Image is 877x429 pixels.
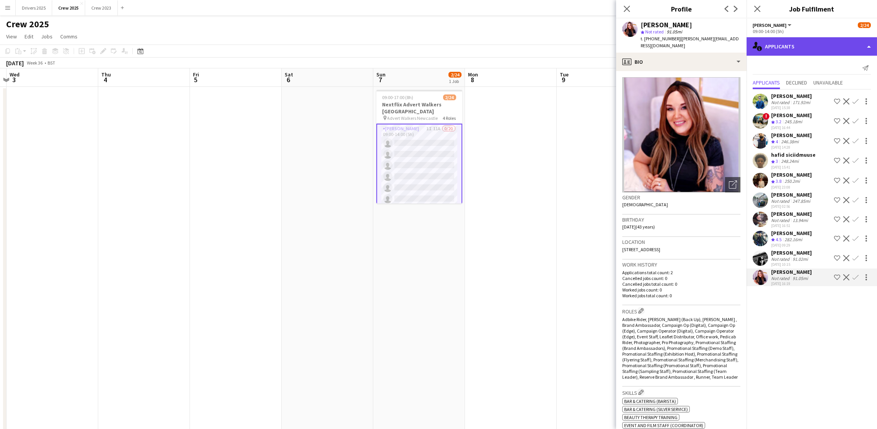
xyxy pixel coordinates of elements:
span: | [PERSON_NAME][EMAIL_ADDRESS][DOMAIN_NAME] [641,36,739,48]
div: [DATE] 10:15 [771,262,812,267]
span: 09:00-17:00 (8h) [382,94,414,100]
span: 3.8 [776,178,781,184]
div: [PERSON_NAME] [771,210,812,217]
span: Sat [285,71,293,78]
p: Cancelled jobs total count: 0 [622,281,740,287]
a: Edit [21,31,36,41]
span: Week 36 [25,60,45,66]
span: Beauty therapy training [624,414,678,420]
span: View [6,33,17,40]
div: 91.05mi [791,275,809,281]
div: [DATE] 02:56 [771,204,812,209]
span: Jobs [41,33,53,40]
p: Worked jobs total count: 0 [622,293,740,298]
span: Thu [101,71,111,78]
div: [DATE] 15:41 [771,165,816,170]
app-card-role: [PERSON_NAME]1I11A0/2009:00-14:00 (5h) [376,124,462,363]
h1: Crew 2025 [6,18,49,30]
span: Bar & Catering (Barista) [624,398,676,404]
div: [DATE] 16:51 [771,223,812,228]
div: Not rated [771,217,791,223]
a: Jobs [38,31,56,41]
app-job-card: 09:00-17:00 (8h)2/24Nextflix Advert Walkers [GEOGRAPHIC_DATA] Advert Walkers Newcastle4 Roles[PER... [376,90,462,204]
button: Drivers 2025 [16,0,52,15]
span: 9 [559,75,569,84]
a: View [3,31,20,41]
div: 248.24mi [780,158,800,165]
p: Applications total count: 2 [622,270,740,275]
span: 2/24 [448,72,462,78]
span: 6 [284,75,293,84]
div: [DATE] 16:44 [771,125,812,130]
div: [PERSON_NAME] [771,230,812,237]
span: 4 Roles [443,115,456,121]
div: [PERSON_NAME] [771,93,812,99]
div: Bio [616,53,747,71]
div: Applicants [747,37,877,56]
div: 247.85mi [791,198,812,204]
span: 4.5 [776,237,781,242]
img: Crew avatar or photo [622,77,740,192]
span: Tue [560,71,569,78]
h3: Gender [622,194,740,201]
span: Comms [60,33,77,40]
span: Edit [25,33,33,40]
span: [STREET_ADDRESS] [622,247,660,252]
div: Not rated [771,198,791,204]
span: 2/24 [858,22,871,28]
span: Not rated [645,29,664,35]
span: Mon [468,71,478,78]
h3: Birthday [622,216,740,223]
h3: Location [622,239,740,245]
span: 3.2 [776,119,781,124]
div: 282.16mi [783,237,804,243]
div: [DATE] [6,59,24,67]
span: Advert Walkers [753,22,786,28]
span: 8 [467,75,478,84]
span: 5 [192,75,199,84]
p: Cancelled jobs count: 0 [622,275,740,281]
div: [PERSON_NAME] [771,249,812,256]
div: 91.02mi [791,256,809,262]
h3: Job Fulfilment [747,4,877,14]
div: [PERSON_NAME] [771,171,812,178]
h3: Profile [616,4,747,14]
div: 246.38mi [780,139,800,145]
div: Not rated [771,256,791,262]
span: ! [763,113,770,120]
div: 13.94mi [791,217,809,223]
div: [PERSON_NAME] [771,112,812,119]
div: Not rated [771,99,791,105]
span: Declined [786,80,807,85]
div: [DATE] 09:29 [771,243,812,248]
div: 09:00-14:00 (5h) [753,28,871,34]
div: 1 Job [449,78,461,84]
p: Worked jobs count: 0 [622,287,740,293]
div: [DATE] 16:19 [771,281,812,286]
span: Applicants [753,80,780,85]
span: 91.05mi [665,29,684,35]
button: [PERSON_NAME] [753,22,793,28]
div: hafid siciidmuuse [771,151,816,158]
span: Unavailable [813,80,843,85]
h3: Roles [622,307,740,315]
span: Adbike Rider, [PERSON_NAME] (Back Up), [PERSON_NAME] , Brand Ambassador, Campaign Op (Digital), C... [622,316,739,380]
span: 7 [375,75,386,84]
span: 4 [100,75,111,84]
span: 4 [776,139,778,144]
span: t. [PHONE_NUMBER] [641,36,681,41]
span: Sun [376,71,386,78]
span: 2/24 [443,94,456,100]
h3: Work history [622,261,740,268]
h3: Nextflix Advert Walkers [GEOGRAPHIC_DATA] [376,101,462,115]
div: BST [48,60,55,66]
span: Bar & Catering (Silver service) [624,406,688,412]
div: [PERSON_NAME] [771,132,812,139]
span: Advert Walkers Newcastle [387,115,438,121]
div: [PERSON_NAME] [771,268,812,275]
div: [DATE] 23:08 [771,185,812,190]
span: Event and Film Staff (Coordinator) [624,422,703,428]
div: 171.92mi [791,99,812,105]
span: [DEMOGRAPHIC_DATA] [622,202,668,207]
